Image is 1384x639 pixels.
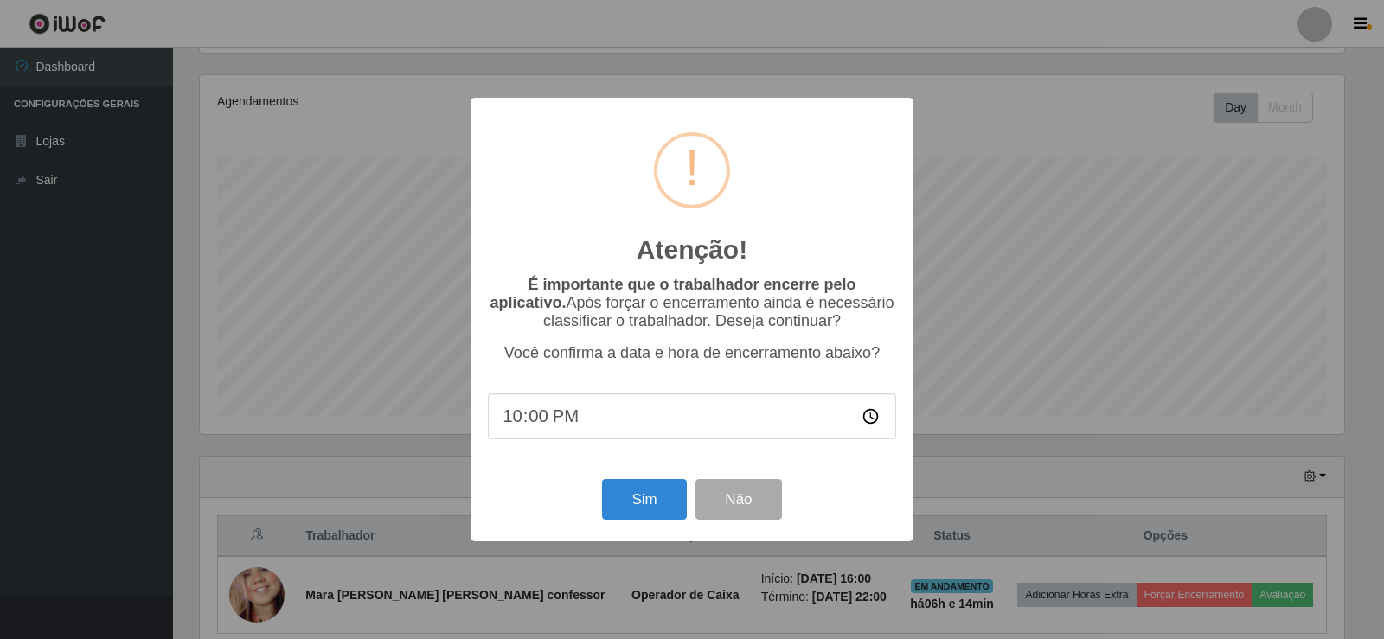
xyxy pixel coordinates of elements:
[488,344,896,362] p: Você confirma a data e hora de encerramento abaixo?
[637,234,747,265] h2: Atenção!
[490,276,855,311] b: É importante que o trabalhador encerre pelo aplicativo.
[695,479,781,520] button: Não
[602,479,686,520] button: Sim
[488,276,896,330] p: Após forçar o encerramento ainda é necessário classificar o trabalhador. Deseja continuar?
